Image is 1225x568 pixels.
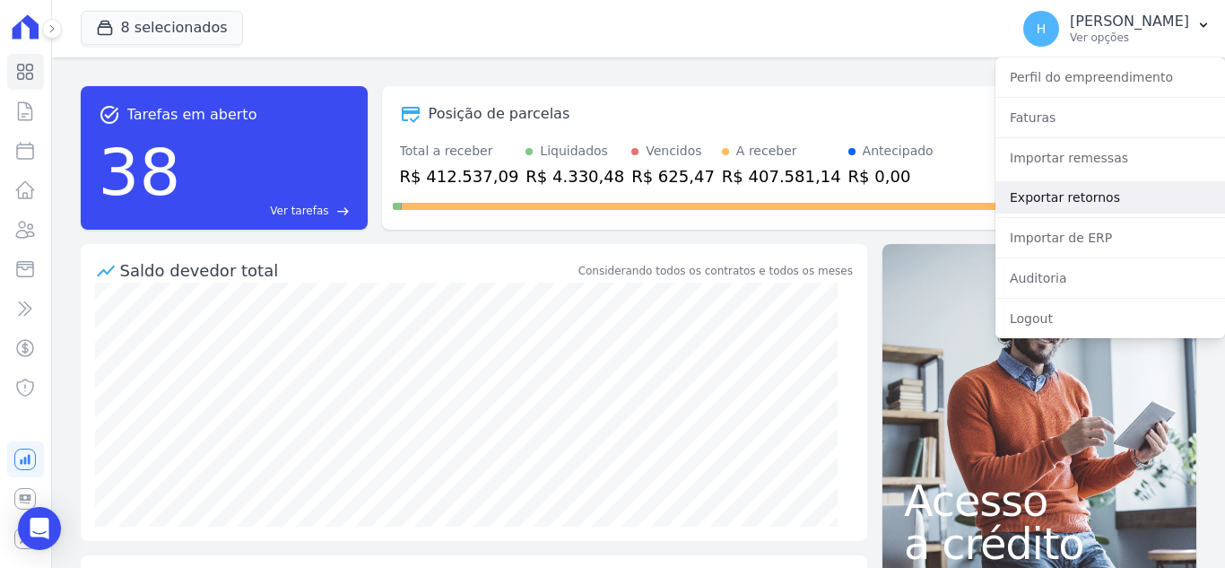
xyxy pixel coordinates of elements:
[336,205,350,218] span: east
[187,203,349,219] a: Ver tarefas east
[848,164,934,188] div: R$ 0,00
[99,104,120,126] span: task_alt
[270,203,328,219] span: Ver tarefas
[736,142,797,161] div: A receber
[995,262,1225,294] a: Auditoria
[995,181,1225,214] a: Exportar retornos
[429,103,570,125] div: Posição de parcelas
[1070,31,1189,45] p: Ver opções
[99,126,181,219] div: 38
[995,61,1225,93] a: Perfil do empreendimento
[904,479,1175,522] span: Acesso
[722,164,841,188] div: R$ 407.581,14
[863,142,934,161] div: Antecipado
[631,164,715,188] div: R$ 625,47
[578,263,853,279] div: Considerando todos os contratos e todos os meses
[18,507,61,550] div: Open Intercom Messenger
[904,522,1175,565] span: a crédito
[1037,22,1047,35] span: H
[1070,13,1189,31] p: [PERSON_NAME]
[127,104,257,126] span: Tarefas em aberto
[995,101,1225,134] a: Faturas
[81,11,243,45] button: 8 selecionados
[995,302,1225,335] a: Logout
[120,258,575,283] div: Saldo devedor total
[526,164,624,188] div: R$ 4.330,48
[400,142,519,161] div: Total a receber
[540,142,608,161] div: Liquidados
[1009,4,1225,54] button: H [PERSON_NAME] Ver opções
[995,222,1225,254] a: Importar de ERP
[995,142,1225,174] a: Importar remessas
[646,142,701,161] div: Vencidos
[400,164,519,188] div: R$ 412.537,09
